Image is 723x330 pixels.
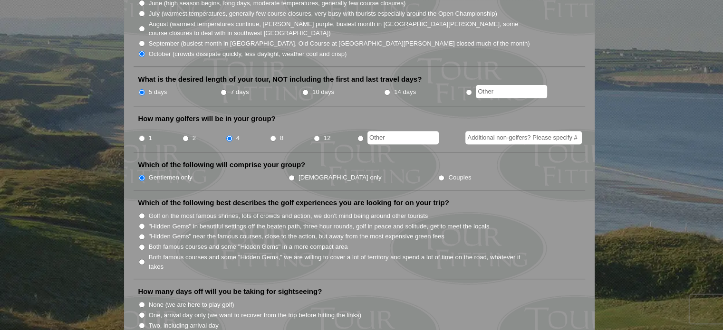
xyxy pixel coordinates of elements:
label: October (crowds dissipate quickly, less daylight, weather cool and crisp) [149,49,347,59]
label: Which of the following best describes the golf experiences you are looking for on your trip? [138,198,449,207]
input: Other [476,85,547,98]
label: September (busiest month in [GEOGRAPHIC_DATA], Old Course at [GEOGRAPHIC_DATA][PERSON_NAME] close... [149,39,530,48]
label: 8 [280,133,283,143]
label: 1 [149,133,152,143]
label: Which of the following will comprise your group? [138,160,306,170]
label: 4 [236,133,240,143]
label: 12 [324,133,331,143]
label: 5 days [149,87,167,97]
label: Both famous courses and some "Hidden Gems," we are willing to cover a lot of territory and spend ... [149,253,531,271]
label: "Hidden Gems" near the famous courses, close to the action, but away from the most expensive gree... [149,232,444,241]
label: 2 [193,133,196,143]
label: Couples [448,173,471,182]
input: Additional non-golfers? Please specify # [465,131,582,144]
input: Other [367,131,439,144]
label: One, arrival day only (we want to recover from the trip before hitting the links) [149,311,361,320]
label: Both famous courses and some "Hidden Gems" in a more compact area [149,242,348,252]
label: [DEMOGRAPHIC_DATA] only [299,173,381,182]
label: How many days off will you be taking for sightseeing? [138,287,322,296]
label: August (warmest temperatures continue, [PERSON_NAME] purple, busiest month in [GEOGRAPHIC_DATA][P... [149,19,531,38]
label: 7 days [231,87,249,97]
label: How many golfers will be in your group? [138,114,276,123]
label: "Hidden Gems" in beautiful settings off the beaten path, three hour rounds, golf in peace and sol... [149,222,490,231]
label: Gentlemen only [149,173,193,182]
label: Golf on the most famous shrines, lots of crowds and action, we don't mind being around other tour... [149,211,428,221]
label: What is the desired length of your tour, NOT including the first and last travel days? [138,75,422,84]
label: 14 days [394,87,416,97]
label: July (warmest temperatures, generally few course closures, very busy with tourists especially aro... [149,9,497,19]
label: 10 days [312,87,334,97]
label: None (we are here to play golf) [149,300,234,310]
